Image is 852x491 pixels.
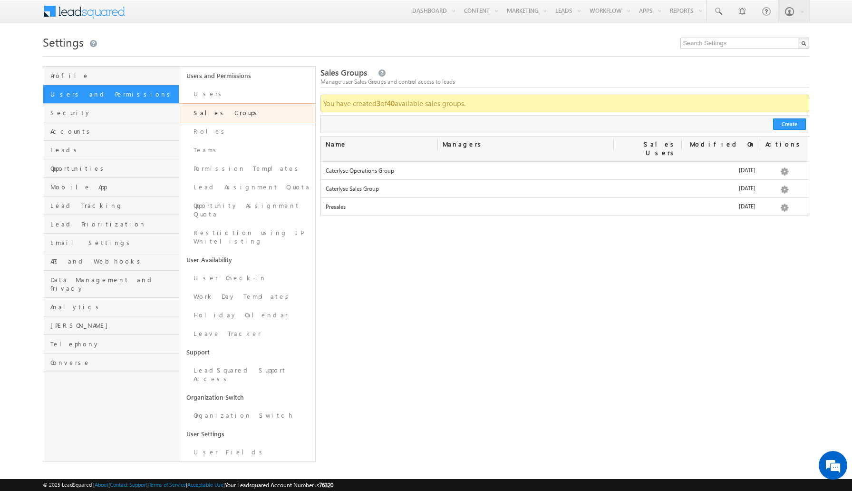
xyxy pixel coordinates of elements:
[43,481,333,490] span: © 2025 LeadSquared | | | | |
[50,340,176,348] span: Telephony
[179,159,315,178] a: Permission Templates
[179,67,315,85] a: Users and Permissions
[50,238,176,247] span: Email Settings
[43,178,179,196] a: Mobile App
[179,103,315,122] a: Sales Groups
[187,481,223,488] a: Acceptable Use
[43,104,179,122] a: Security
[43,34,84,49] span: Settings
[179,306,315,324] a: Holiday Calendar
[43,85,179,104] a: Users and Permissions
[614,137,682,161] div: Sales Users
[43,159,179,178] a: Opportunities
[225,481,333,489] span: Your Leadsquared Account Number is
[319,481,333,489] span: 76320
[43,252,179,271] a: API and Webhooks
[50,108,176,117] span: Security
[43,67,179,85] a: Profile
[43,298,179,316] a: Analytics
[43,316,179,335] a: [PERSON_NAME]
[50,303,176,311] span: Analytics
[179,251,315,269] a: User Availability
[179,425,315,443] a: User Settings
[179,443,315,462] a: User Fields
[110,481,147,488] a: Contact Support
[682,202,760,216] div: [DATE]
[179,343,315,361] a: Support
[43,215,179,234] a: Lead Prioritization
[179,85,315,103] a: Users
[438,137,614,153] div: Managers
[43,335,179,354] a: Telephony
[682,166,760,179] div: [DATE]
[179,361,315,388] a: LeadSquared Support Access
[179,224,315,251] a: Restriction using IP Whitelisting
[50,358,176,367] span: Converse
[179,269,315,287] a: User Check-in
[50,164,176,173] span: Opportunities
[50,183,176,191] span: Mobile App
[50,90,176,98] span: Users and Permissions
[179,122,315,141] a: Roles
[323,98,465,108] span: You have created of available sales groups.
[50,71,176,80] span: Profile
[326,167,433,175] label: Caterlyse Operations Group
[320,67,367,78] span: Sales Groups
[43,234,179,252] a: Email Settings
[50,257,176,265] span: API and Webhooks
[95,481,108,488] a: About
[50,220,176,228] span: Lead Prioritization
[326,185,433,193] label: Caterlyse Sales Group
[50,201,176,210] span: Lead Tracking
[43,141,179,159] a: Leads
[50,321,176,330] span: [PERSON_NAME]
[179,287,315,306] a: Work Day Templates
[682,137,760,153] div: Modified On
[321,137,438,153] div: Name
[682,184,760,197] div: [DATE]
[43,271,179,298] a: Data Management and Privacy
[50,127,176,136] span: Accounts
[179,178,315,196] a: Lead Assignment Quota
[50,146,176,154] span: Leads
[680,38,809,49] input: Search Settings
[179,388,315,406] a: Organization Switch
[179,406,315,425] a: Organization Switch
[326,203,433,211] label: Presales
[179,141,315,159] a: Teams
[50,275,176,293] span: Data Management and Privacy
[43,354,179,372] a: Converse
[760,137,809,153] div: Actions
[387,98,395,108] strong: 40
[179,196,315,224] a: Opportunity Assignment Quota
[320,78,810,86] div: Manage user Sales Groups and control access to leads
[43,122,179,141] a: Accounts
[773,118,806,130] button: Create
[179,324,315,343] a: Leave Tracker
[377,98,380,108] strong: 3
[149,481,186,488] a: Terms of Service
[43,196,179,215] a: Lead Tracking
